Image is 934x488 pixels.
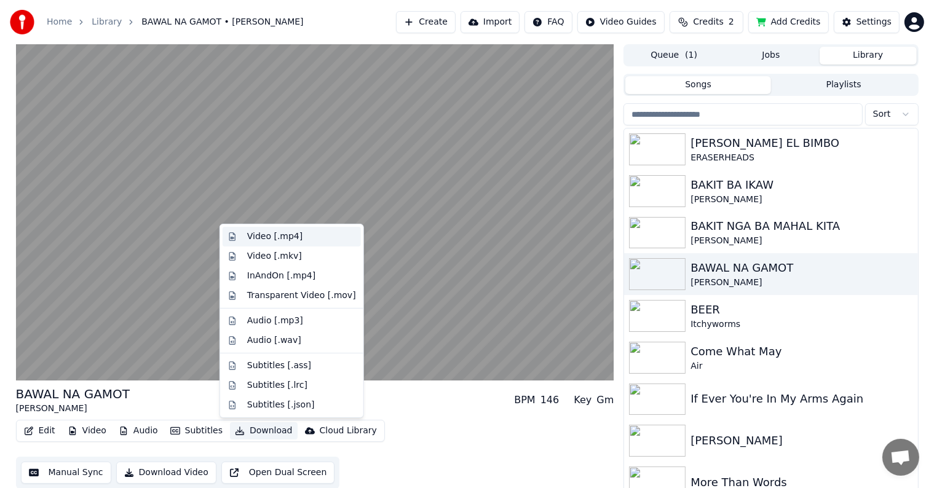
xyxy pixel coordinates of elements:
[574,393,592,407] div: Key
[691,135,912,152] div: [PERSON_NAME] EL BIMBO
[461,11,520,33] button: Import
[691,235,912,247] div: [PERSON_NAME]
[247,270,316,282] div: InAndOn [.mp4]
[230,422,298,439] button: Download
[141,16,303,28] span: BAWAL NA GAMOT • [PERSON_NAME]
[691,432,912,449] div: [PERSON_NAME]
[16,403,130,415] div: [PERSON_NAME]
[691,318,912,331] div: Itchyworms
[396,11,456,33] button: Create
[691,152,912,164] div: ERASERHEADS
[691,277,912,289] div: [PERSON_NAME]
[165,422,228,439] button: Subtitles
[691,343,912,360] div: Come What May
[729,16,734,28] span: 2
[247,334,301,347] div: Audio [.wav]
[221,462,335,484] button: Open Dual Screen
[247,315,303,327] div: Audio [.mp3]
[247,399,315,411] div: Subtitles [.json]
[247,289,356,302] div: Transparent Video [.mov]
[10,10,34,34] img: youka
[722,47,820,65] button: Jobs
[691,259,912,277] div: BAWAL NA GAMOT
[19,422,60,439] button: Edit
[577,11,665,33] button: Video Guides
[873,108,891,120] span: Sort
[247,230,303,243] div: Video [.mp4]
[114,422,163,439] button: Audio
[693,16,723,28] span: Credits
[47,16,304,28] nav: breadcrumb
[540,393,560,407] div: 146
[320,425,377,437] div: Cloud Library
[247,250,302,262] div: Video [.mkv]
[685,49,697,61] span: ( 1 )
[691,218,912,235] div: BAKIT NGA BA MAHAL KITA
[857,16,892,28] div: Settings
[247,379,307,392] div: Subtitles [.lrc]
[21,462,111,484] button: Manual Sync
[691,390,912,407] div: If Ever You're In My Arms Again
[47,16,72,28] a: Home
[691,176,912,194] div: BAKIT BA IKAW
[63,422,111,439] button: Video
[596,393,614,407] div: Gm
[625,76,771,94] button: Songs
[820,47,917,65] button: Library
[691,301,912,318] div: BEER
[748,11,829,33] button: Add Credits
[524,11,572,33] button: FAQ
[247,360,311,372] div: Subtitles [.ass]
[691,194,912,206] div: [PERSON_NAME]
[771,76,917,94] button: Playlists
[92,16,122,28] a: Library
[834,11,900,33] button: Settings
[882,439,919,476] div: Open chat
[514,393,535,407] div: BPM
[691,360,912,372] div: Air
[670,11,743,33] button: Credits2
[116,462,216,484] button: Download Video
[625,47,722,65] button: Queue
[16,385,130,403] div: BAWAL NA GAMOT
